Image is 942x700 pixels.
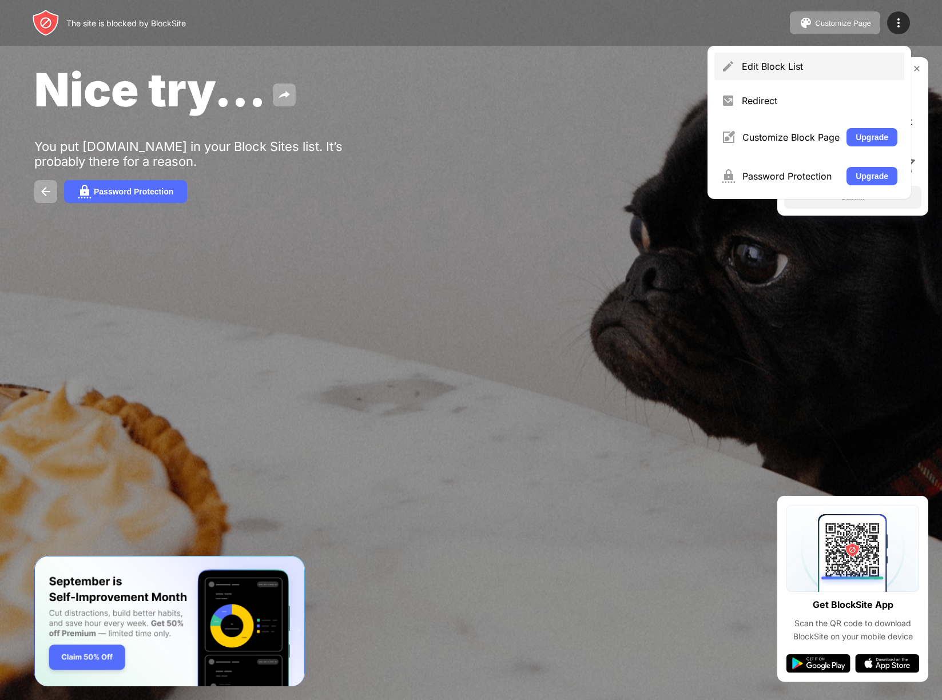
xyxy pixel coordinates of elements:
[742,95,897,106] div: Redirect
[912,64,921,73] img: rate-us-close.svg
[721,130,736,144] img: menu-customize.svg
[34,139,388,169] div: You put [DOMAIN_NAME] in your Block Sites list. It’s probably there for a reason.
[892,16,905,30] img: menu-icon.svg
[846,128,897,146] button: Upgrade
[66,18,186,28] div: The site is blocked by BlockSite
[786,617,919,643] div: Scan the QR code to download BlockSite on your mobile device
[94,187,173,196] div: Password Protection
[277,88,291,102] img: share.svg
[742,170,840,182] div: Password Protection
[721,169,736,183] img: menu-password.svg
[855,654,919,673] img: app-store.svg
[786,505,919,592] img: qrcode.svg
[742,61,897,72] div: Edit Block List
[78,185,92,198] img: password.svg
[64,180,187,203] button: Password Protection
[786,654,850,673] img: google-play.svg
[39,185,53,198] img: back.svg
[34,62,266,117] span: Nice try...
[34,556,305,687] iframe: Banner
[813,596,893,613] div: Get BlockSite App
[721,59,735,73] img: menu-pencil.svg
[32,9,59,37] img: header-logo.svg
[742,132,840,143] div: Customize Block Page
[721,94,735,108] img: menu-redirect.svg
[790,11,880,34] button: Customize Page
[815,19,871,27] div: Customize Page
[799,16,813,30] img: pallet.svg
[846,167,897,185] button: Upgrade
